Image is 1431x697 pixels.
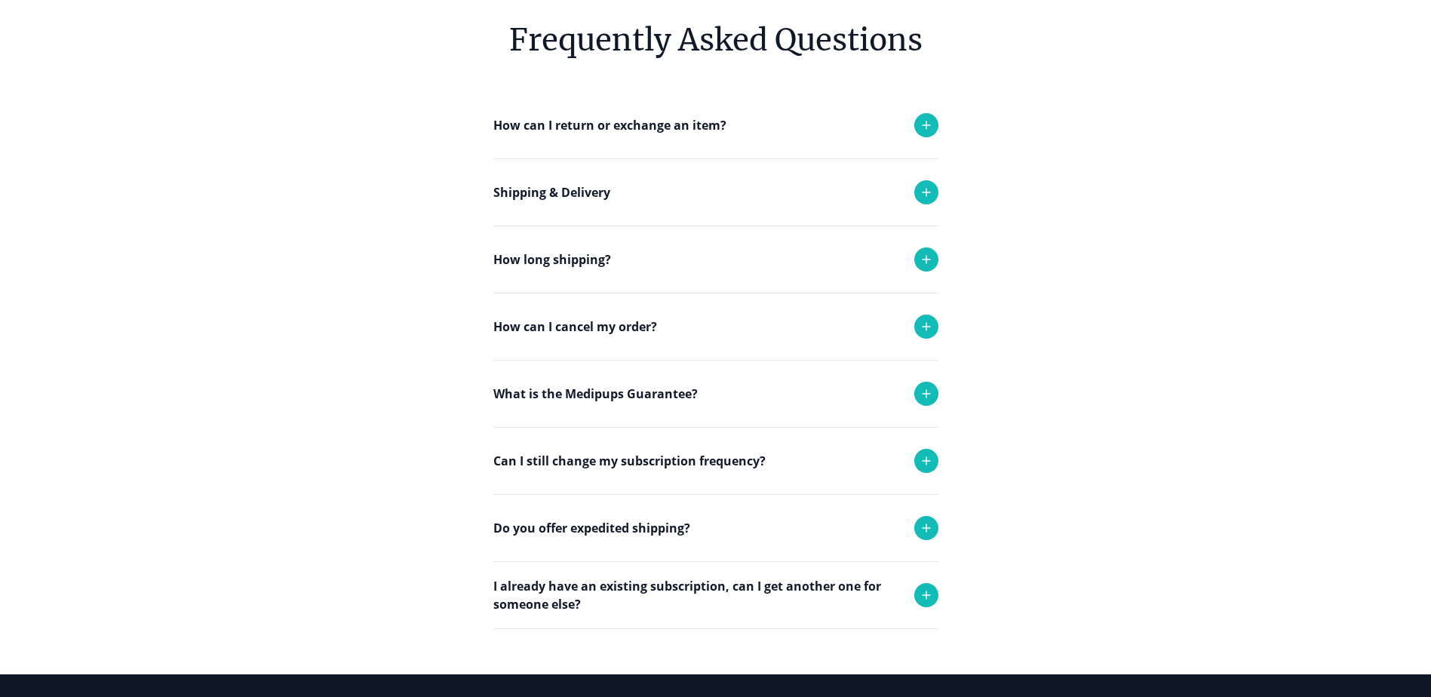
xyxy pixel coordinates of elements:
[493,116,726,134] p: How can I return or exchange an item?
[493,519,690,537] p: Do you offer expedited shipping?
[493,494,938,573] div: Yes you can. Simply reach out to support and we will adjust your monthly deliveries!
[493,360,938,493] div: Any refund request and cancellation are subject to approval and turn around time is 24-48 hours. ...
[493,452,766,470] p: Can I still change my subscription frequency?
[493,18,938,62] h6: Frequently Asked Questions
[493,250,611,269] p: How long shipping?
[493,293,938,353] div: Each order takes 1-2 business days to be delivered.
[493,385,698,403] p: What is the Medipups Guarantee?
[493,318,657,336] p: How can I cancel my order?
[493,427,938,524] div: If you received the wrong product or your product was damaged in transit, we will replace it with...
[493,577,899,613] p: I already have an existing subscription, can I get another one for someone else?
[493,183,610,201] p: Shipping & Delivery
[493,561,938,640] div: Yes we do! Please reach out to support and we will try to accommodate any request.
